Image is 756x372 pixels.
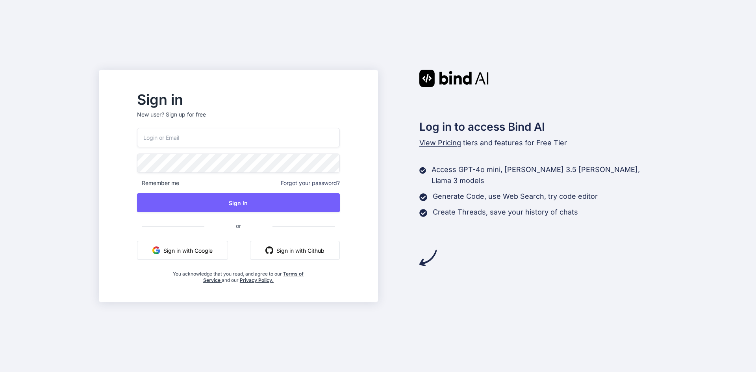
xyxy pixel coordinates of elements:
div: Sign up for free [166,111,206,118]
input: Login or Email [137,128,340,147]
button: Sign in with Google [137,241,228,260]
a: Privacy Policy. [240,277,274,283]
p: Create Threads, save your history of chats [433,207,578,218]
span: View Pricing [419,139,461,147]
img: github [265,246,273,254]
div: You acknowledge that you read, and agree to our and our [171,266,306,283]
p: Access GPT-4o mini, [PERSON_NAME] 3.5 [PERSON_NAME], Llama 3 models [432,164,657,186]
p: Generate Code, use Web Search, try code editor [433,191,598,202]
a: Terms of Service [203,271,304,283]
span: Remember me [137,179,179,187]
button: Sign In [137,193,340,212]
h2: Sign in [137,93,340,106]
span: Forgot your password? [281,179,340,187]
span: or [204,216,272,235]
p: tiers and features for Free Tier [419,137,657,148]
img: Bind AI logo [419,70,489,87]
img: arrow [419,249,437,267]
img: google [152,246,160,254]
p: New user? [137,111,340,128]
button: Sign in with Github [250,241,340,260]
h2: Log in to access Bind AI [419,118,657,135]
